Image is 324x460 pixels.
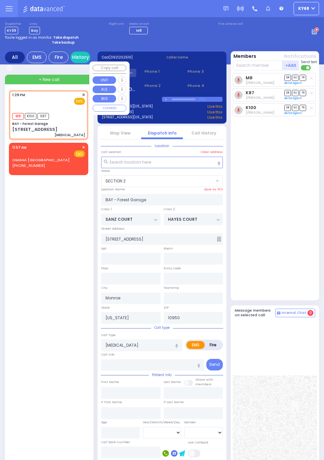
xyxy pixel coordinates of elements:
label: Age [101,420,107,425]
label: Location Name [101,187,125,192]
label: Call back number [101,440,130,444]
label: Fire units on call [218,22,243,26]
label: Street Address [101,226,125,231]
span: M8 [136,28,142,33]
label: Cross 2 [164,207,175,211]
span: ky68 [298,6,309,12]
img: message.svg [223,6,228,11]
span: SECTION 2 [105,178,126,184]
span: Location [151,143,173,148]
span: Send text [301,59,317,64]
span: members [195,382,212,386]
span: [PHONE_NUMBER] [12,163,45,168]
a: Dispatch info [148,130,177,136]
span: Solomon Polatsek [246,110,274,115]
label: P Last Name [164,400,184,404]
button: BUS [93,95,116,102]
label: ZIP [164,305,169,310]
span: TR [300,75,306,81]
div: BAY - Forest Garage [12,121,48,126]
label: Room [164,246,173,251]
span: KY39 [5,27,18,34]
span: Shimon Schonfeld [246,95,274,100]
label: P First Name [101,400,122,404]
span: SO [292,90,299,96]
label: Caller: [102,62,158,67]
a: K87 [246,90,254,95]
label: Fire [204,341,222,349]
label: First Name [101,380,119,384]
strong: Take dispatch [53,35,79,40]
span: Phone 1 [144,69,179,74]
input: Search member [233,60,283,70]
label: Entry Code [164,266,181,271]
a: Use this [207,104,223,109]
span: SECTION 2 [101,175,223,187]
button: ky68 [294,2,319,15]
button: Internal Chat 0 [275,309,315,317]
label: Cad: [102,55,158,60]
span: EMS [74,98,85,105]
span: You're logged in as monitor. [5,35,52,40]
span: SO [292,105,299,111]
span: Other building occupants [217,237,221,242]
label: Gender [184,420,196,425]
img: Logo [23,5,67,13]
span: Patient info [149,372,175,377]
div: [STREET_ADDRESS] [12,126,58,133]
label: Clear address [201,150,223,154]
span: 0 [307,310,313,316]
label: Lines [29,22,40,26]
button: Members [233,53,256,60]
span: Phone 2 [144,83,179,89]
a: Use this [207,109,223,115]
span: + New call [39,77,60,83]
div: All [5,52,25,63]
h5: Message members on selected call [235,308,276,317]
span: Call type [151,325,173,330]
label: Call Info [101,352,114,357]
div: EMS [27,52,47,63]
span: ✕ [82,145,85,150]
span: SECTION 2 [101,175,214,187]
a: Send again [284,111,302,115]
label: Dispatcher [5,22,21,26]
label: Cross 1 [101,207,112,211]
span: M8 [12,113,24,120]
label: Medic on call [129,22,150,26]
span: Bay [29,27,40,34]
button: COVERED [93,105,126,112]
span: DR [284,105,291,111]
span: 11:57 AM [12,145,26,150]
label: Turn off text [301,64,311,71]
a: History [70,52,90,63]
label: State [101,305,110,310]
span: K100 [25,113,36,120]
u: EMS [76,151,83,156]
label: Areas [101,169,110,173]
span: [0921202510] [109,55,133,60]
input: Search location here [101,157,223,169]
label: Call Type [101,333,116,337]
span: Moses Roth [246,80,274,85]
strong: Take backup [52,40,75,45]
label: Apt [101,246,106,251]
div: [MEDICAL_DATA] [55,133,85,137]
span: K87 [37,113,49,120]
button: Copy call [93,65,126,71]
a: K100 [246,105,256,110]
span: ✕ [82,92,85,98]
span: TR [300,105,306,111]
label: Save as POI [204,187,223,192]
label: City [101,286,107,290]
label: Call Location [101,150,121,154]
a: Map View [110,130,131,136]
a: OMAHA [GEOGRAPHIC_DATA] [12,157,70,163]
button: ALS [93,86,116,93]
label: Last 3 location [102,97,162,102]
a: [STREET_ADDRESS][US_STATE] [102,115,153,120]
div: Year/Month/Week/Day [143,420,182,425]
img: comment-alt.png [277,312,280,315]
a: Use this [207,115,223,120]
button: UNIT [93,76,116,84]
